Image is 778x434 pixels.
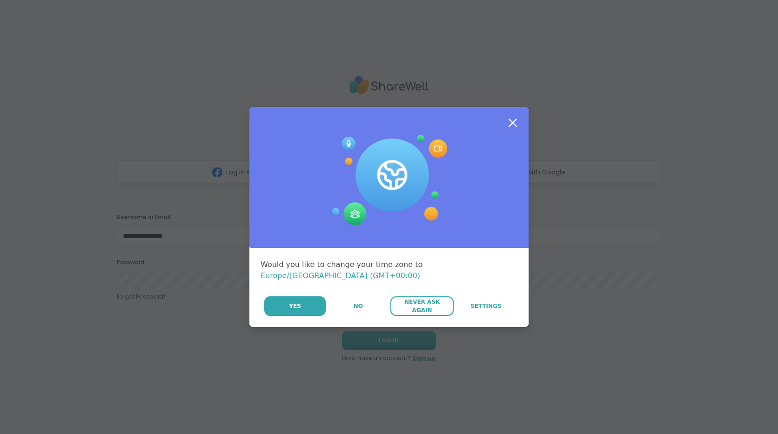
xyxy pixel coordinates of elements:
span: Never Ask Again [395,298,449,314]
button: No [327,296,389,316]
div: Would you like to change your time zone to [261,259,517,281]
span: Settings [470,302,502,310]
img: Session Experience [331,135,447,226]
span: No [354,302,363,310]
button: Never Ask Again [390,296,453,316]
a: Settings [455,296,517,316]
span: Europe/[GEOGRAPHIC_DATA] (GMT+00:00) [261,271,420,280]
button: Yes [264,296,326,316]
span: Yes [289,302,301,310]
